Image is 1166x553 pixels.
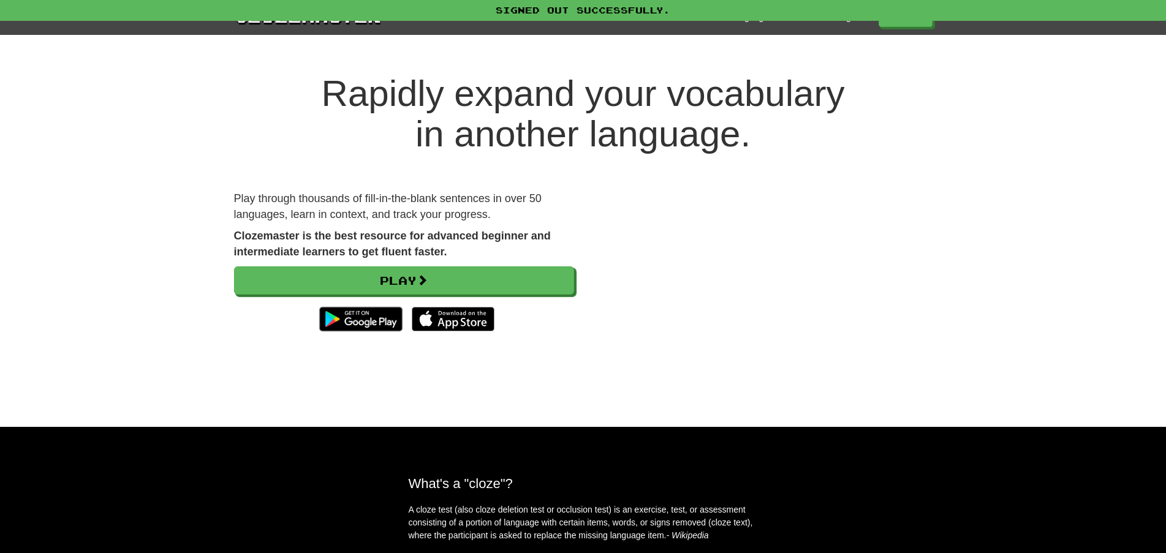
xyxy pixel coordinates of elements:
[313,301,408,337] img: Get it on Google Play
[409,476,758,491] h2: What's a "cloze"?
[234,191,574,222] p: Play through thousands of fill-in-the-blank sentences in over 50 languages, learn in context, and...
[412,307,494,331] img: Download_on_the_App_Store_Badge_US-UK_135x40-25178aeef6eb6b83b96f5f2d004eda3bffbb37122de64afbaef7...
[409,503,758,542] p: A cloze test (also cloze deletion test or occlusion test) is an exercise, test, or assessment con...
[234,230,551,258] strong: Clozemaster is the best resource for advanced beginner and intermediate learners to get fluent fa...
[667,530,709,540] em: - Wikipedia
[234,266,574,295] a: Play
